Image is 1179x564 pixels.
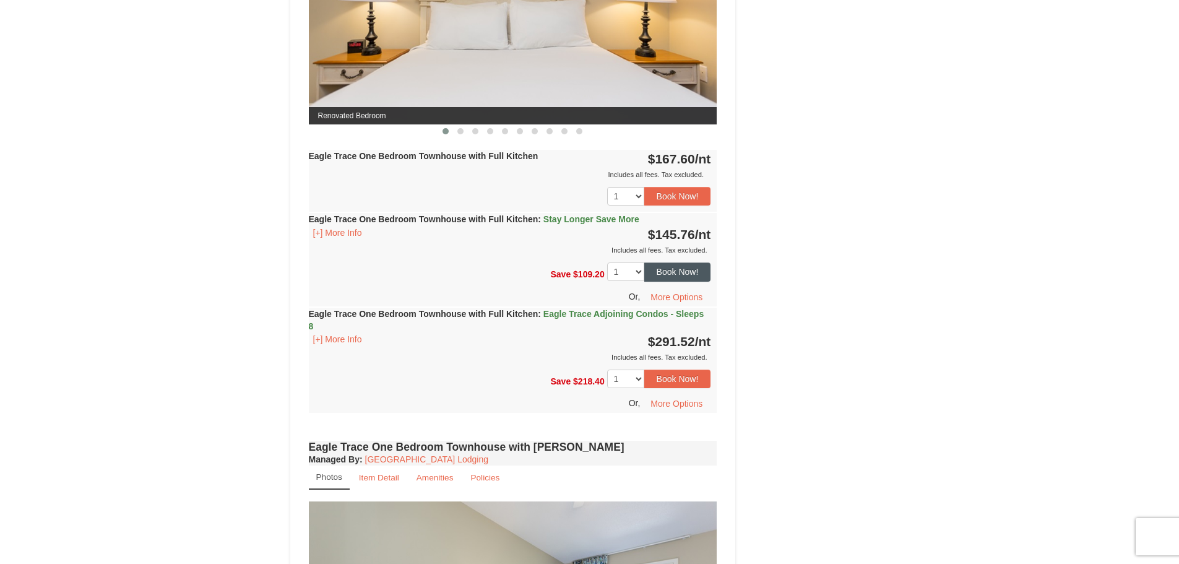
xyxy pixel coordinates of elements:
button: [+] More Info [309,226,366,240]
button: Book Now! [644,187,711,206]
span: Or, [629,291,641,301]
span: /nt [695,334,711,349]
a: [GEOGRAPHIC_DATA] Lodging [365,454,488,464]
a: Item Detail [351,466,407,490]
button: [+] More Info [309,332,366,346]
span: Eagle Trace Adjoining Condos - Sleeps 8 [309,309,704,331]
span: /nt [695,227,711,241]
div: Includes all fees. Tax excluded. [309,244,711,256]
small: Item Detail [359,473,399,482]
strong: $167.60 [648,152,711,166]
span: : [538,214,541,224]
span: /nt [695,152,711,166]
button: More Options [642,288,710,306]
small: Photos [316,472,342,482]
small: Amenities [417,473,454,482]
span: Renovated Bedroom [309,107,717,124]
div: Includes all fees. Tax excluded. [309,351,711,363]
button: More Options [642,394,710,413]
strong: Eagle Trace One Bedroom Townhouse with Full Kitchen [309,151,538,161]
span: Save [550,269,571,279]
strong: : [309,454,363,464]
a: Policies [462,466,507,490]
span: $109.20 [573,269,605,279]
span: Stay Longer Save More [543,214,639,224]
small: Policies [470,473,499,482]
span: Managed By [309,454,360,464]
span: Or, [629,398,641,408]
button: Book Now! [644,370,711,388]
span: : [538,309,541,319]
span: $218.40 [573,376,605,386]
h4: Eagle Trace One Bedroom Townhouse with [PERSON_NAME] [309,441,717,453]
span: $145.76 [648,227,695,241]
a: Photos [309,466,350,490]
button: Book Now! [644,262,711,281]
strong: Eagle Trace One Bedroom Townhouse with Full Kitchen [309,214,639,224]
div: Includes all fees. Tax excluded. [309,168,711,181]
a: Amenities [408,466,462,490]
span: Save [550,376,571,386]
span: $291.52 [648,334,695,349]
strong: Eagle Trace One Bedroom Townhouse with Full Kitchen [309,309,704,331]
